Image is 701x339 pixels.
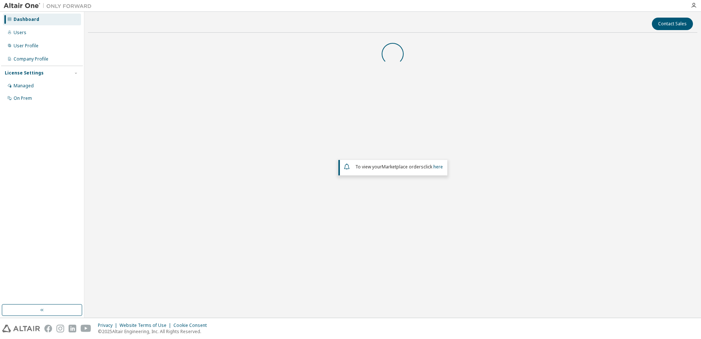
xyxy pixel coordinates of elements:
[14,95,32,101] div: On Prem
[44,325,52,332] img: facebook.svg
[98,322,120,328] div: Privacy
[14,83,34,89] div: Managed
[14,43,38,49] div: User Profile
[355,164,443,170] span: To view your click
[433,164,443,170] a: here
[14,17,39,22] div: Dashboard
[173,322,211,328] div: Cookie Consent
[98,328,211,335] p: © 2025 Altair Engineering, Inc. All Rights Reserved.
[120,322,173,328] div: Website Terms of Use
[4,2,95,10] img: Altair One
[81,325,91,332] img: youtube.svg
[56,325,64,332] img: instagram.svg
[5,70,44,76] div: License Settings
[382,164,423,170] em: Marketplace orders
[2,325,40,332] img: altair_logo.svg
[14,30,26,36] div: Users
[652,18,693,30] button: Contact Sales
[69,325,76,332] img: linkedin.svg
[14,56,48,62] div: Company Profile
